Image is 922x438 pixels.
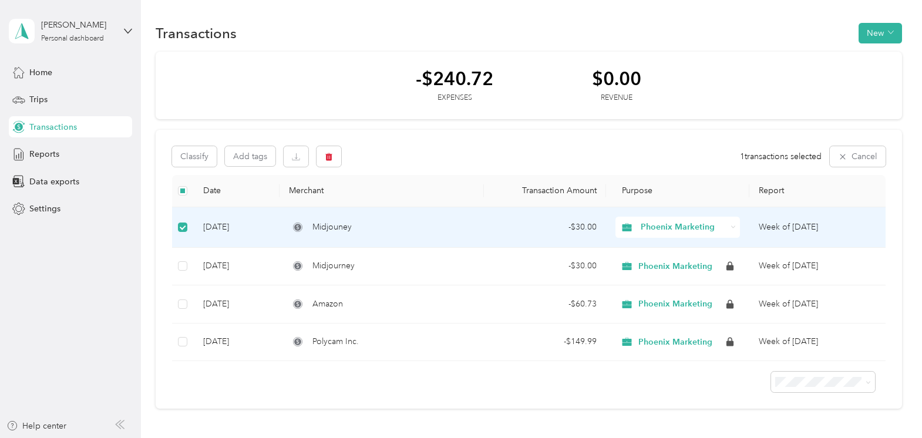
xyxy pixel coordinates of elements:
[312,221,352,234] span: Midjouney
[6,420,66,432] button: Help center
[416,93,493,103] div: Expenses
[638,337,712,348] span: Phoenix Marketing
[312,335,359,348] span: Polycam Inc.
[615,186,652,196] span: Purpose
[638,261,712,272] span: Phoenix Marketing
[493,298,597,311] div: - $60.73
[194,207,280,248] td: [DATE]
[749,324,886,362] td: Week of January 27 2025
[749,175,886,207] th: Report
[194,248,280,286] td: [DATE]
[638,299,712,309] span: Phoenix Marketing
[859,23,902,43] button: New
[29,148,59,160] span: Reports
[592,68,641,89] div: $0.00
[29,121,77,133] span: Transactions
[172,146,217,167] button: Classify
[416,68,493,89] div: -$240.72
[280,175,484,207] th: Merchant
[29,66,52,79] span: Home
[856,372,922,438] iframe: Everlance-gr Chat Button Frame
[749,207,886,248] td: Week of September 29 2025
[194,285,280,324] td: [DATE]
[41,19,115,31] div: [PERSON_NAME]
[29,93,48,106] span: Trips
[493,221,597,234] div: - $30.00
[749,248,886,286] td: Week of August 11 2025
[29,176,79,188] span: Data exports
[740,150,822,163] span: 1 transactions selected
[41,35,104,42] div: Personal dashboard
[194,175,280,207] th: Date
[493,260,597,272] div: - $30.00
[749,285,886,324] td: Week of January 27 2025
[225,146,275,166] button: Add tags
[29,203,60,215] span: Settings
[156,27,237,39] h1: Transactions
[641,221,726,234] span: Phoenix Marketing
[312,260,355,272] span: Midjourney
[592,93,641,103] div: Revenue
[493,335,597,348] div: - $149.99
[830,146,886,167] button: Cancel
[194,324,280,362] td: [DATE]
[312,298,343,311] span: Amazon
[484,175,607,207] th: Transaction Amount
